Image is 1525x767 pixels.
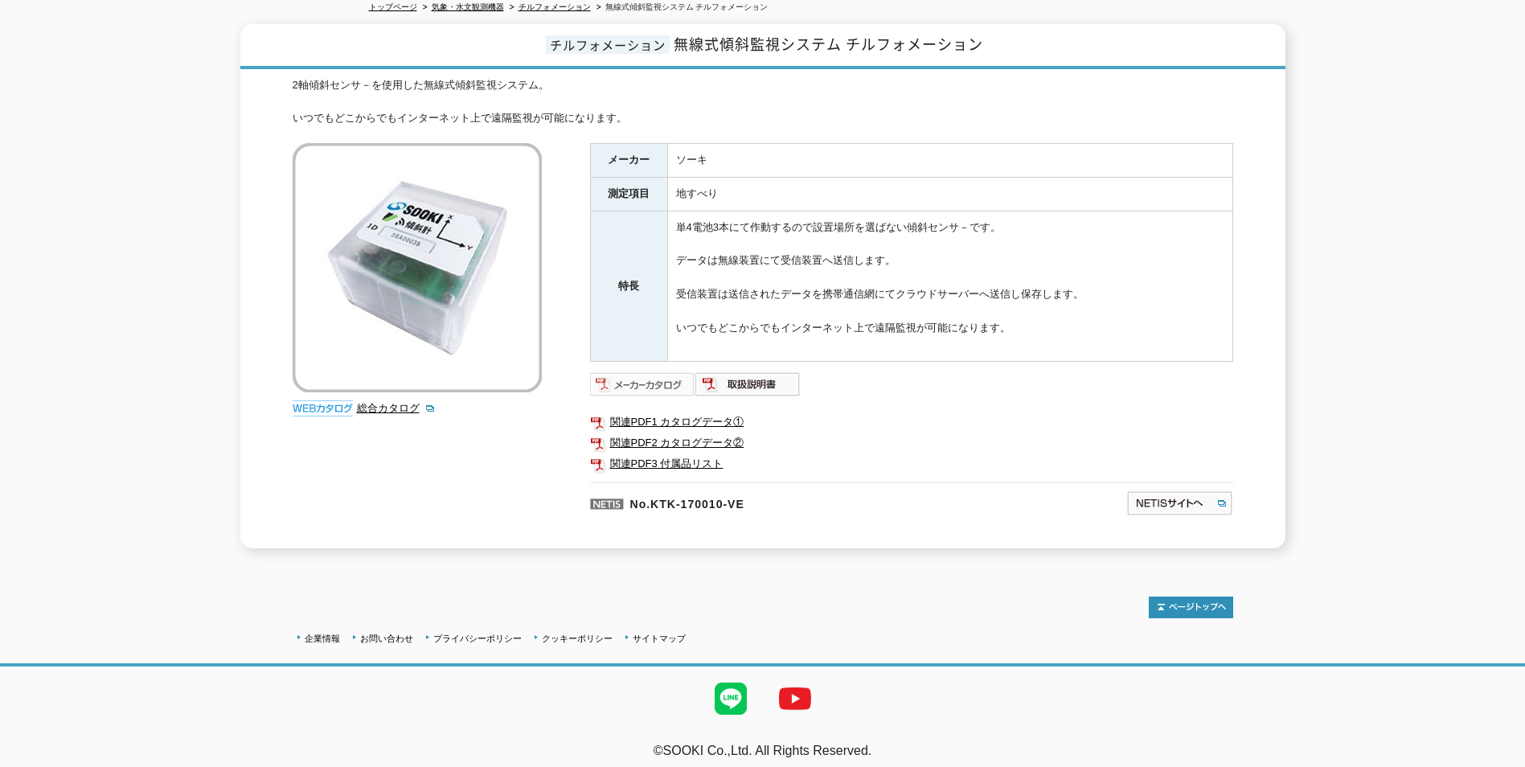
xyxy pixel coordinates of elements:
[305,634,340,643] a: 企業情報
[433,634,522,643] a: プライバシーポリシー
[590,482,971,521] p: No.KTK-170010-VE
[695,382,801,394] a: 取扱説明書
[1126,490,1233,516] img: NETISサイトへ
[590,371,695,397] img: メーカーカタログ
[293,143,542,392] img: 無線式傾斜監視システム チルフォメーション
[590,453,1233,474] a: 関連PDF3 付属品リスト
[432,2,504,11] a: 気象・水文観測機器
[674,33,983,55] span: 無線式傾斜監視システム チルフォメーション
[357,402,436,414] a: 総合カタログ
[590,412,1233,433] a: 関連PDF1 カタログデータ①
[519,2,591,11] a: チルフォメーション
[763,667,827,731] img: YouTube
[590,178,667,211] th: 測定項目
[590,382,695,394] a: メーカーカタログ
[667,144,1232,178] td: ソーキ
[542,634,613,643] a: クッキーポリシー
[699,667,763,731] img: LINE
[546,35,670,54] span: チルフォメーション
[590,211,667,361] th: 特長
[1149,597,1233,618] img: トップページへ
[667,178,1232,211] td: 地すべり
[667,211,1232,361] td: 単4電池3本にて作動するので設置場所を選ばない傾斜センサ－です。 データは無線装置にて受信装置へ送信します。 受信装置は送信されたデータを携帯通信網にてクラウドサーバーへ送信し保存します。 いつ...
[360,634,413,643] a: お問い合わせ
[293,400,353,416] img: webカタログ
[293,77,1233,127] div: 2軸傾斜センサ－を使用した無線式傾斜監視システム。 いつでもどこからでもインターネット上で遠隔監視が可能になります。
[695,371,801,397] img: 取扱説明書
[369,2,417,11] a: トップページ
[590,433,1233,453] a: 関連PDF2 カタログデータ②
[633,634,686,643] a: サイトマップ
[590,144,667,178] th: メーカー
